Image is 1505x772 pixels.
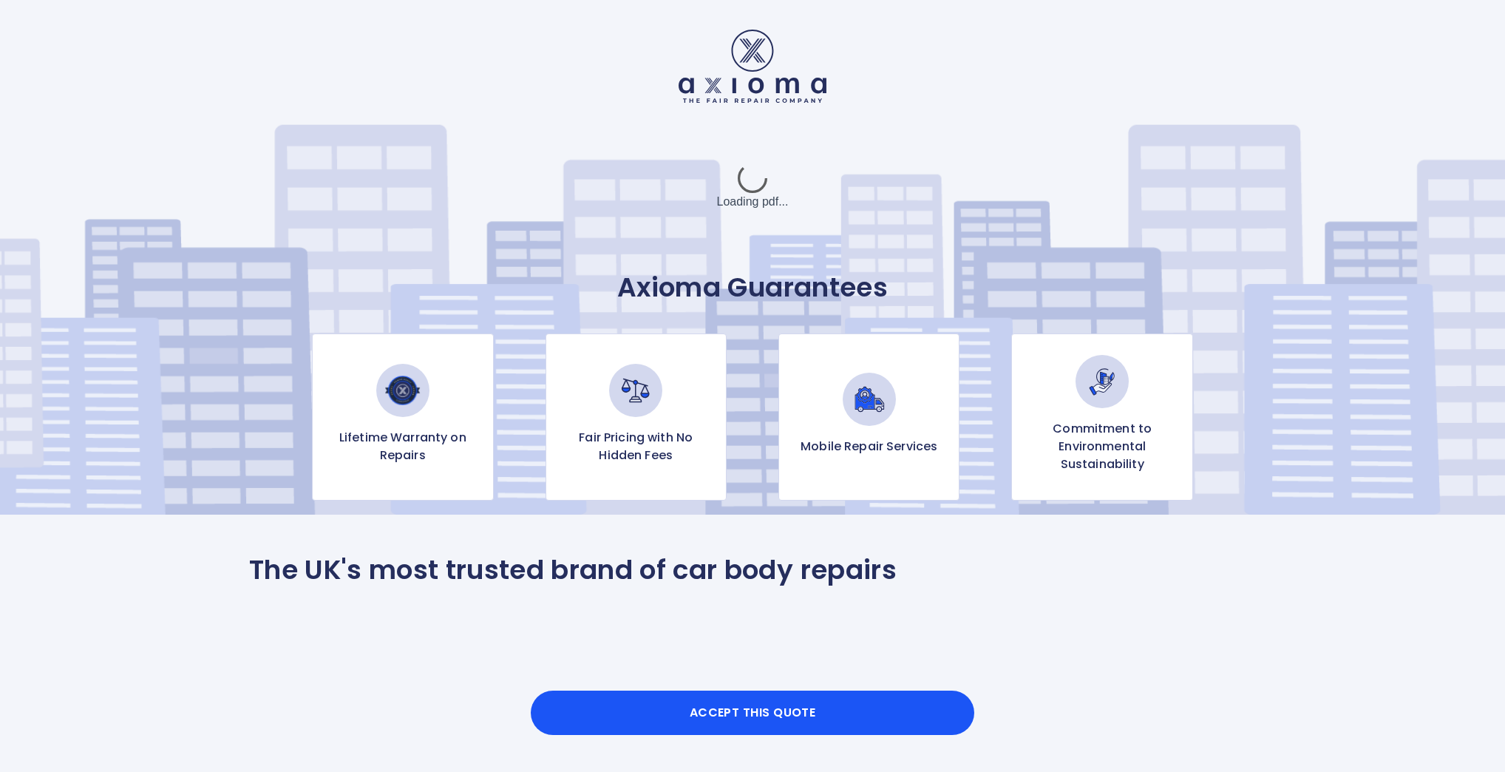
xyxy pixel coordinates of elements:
img: Lifetime Warranty on Repairs [376,364,429,417]
p: Mobile Repair Services [801,438,937,456]
p: Commitment to Environmental Sustainability [1024,420,1180,473]
iframe: Customer reviews powered by Trustpilot [249,610,1256,714]
img: Mobile Repair Services [843,373,896,426]
img: Commitment to Environmental Sustainability [1076,355,1129,408]
p: Axioma Guarantees [249,271,1256,304]
p: Fair Pricing with No Hidden Fees [558,429,714,464]
p: Lifetime Warranty on Repairs [325,429,480,464]
img: Logo [679,30,826,103]
img: Fair Pricing with No Hidden Fees [609,364,662,417]
button: Accept this Quote [531,691,974,735]
p: The UK's most trusted brand of car body repairs [249,554,897,586]
div: Loading pdf... [642,150,863,224]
